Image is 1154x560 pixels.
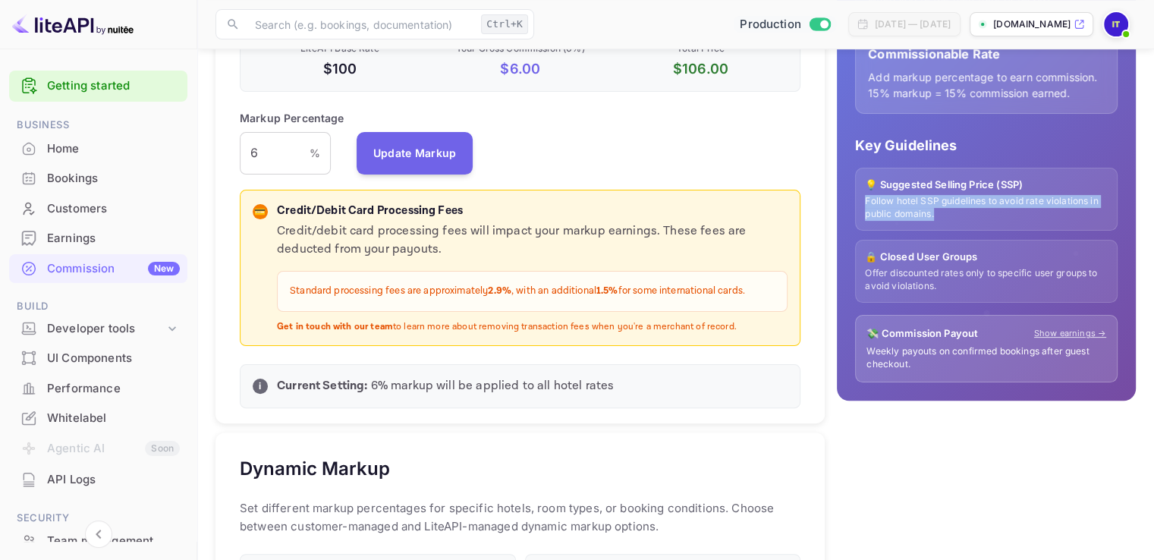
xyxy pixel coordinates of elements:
[277,321,788,334] p: to learn more about removing transaction fees when you're a merchant of record.
[9,224,187,252] a: Earnings
[740,16,801,33] span: Production
[246,9,475,39] input: Search (e.g. bookings, documentation)
[277,321,393,332] strong: Get in touch with our team
[277,203,788,220] p: Credit/Debit Card Processing Fees
[47,200,180,218] div: Customers
[253,58,427,79] p: $100
[9,404,187,433] div: Whitelabel
[47,230,180,247] div: Earnings
[9,527,187,555] a: Team management
[47,380,180,398] div: Performance
[866,345,1106,371] p: Weekly payouts on confirmed bookings after guest checkout.
[865,195,1108,221] p: Follow hotel SSP guidelines to avoid rate violations in public domains.
[277,222,788,259] p: Credit/debit card processing fees will impact your markup earnings. These fees are deducted from ...
[865,178,1108,193] p: 💡 Suggested Selling Price (SSP)
[277,378,367,394] strong: Current Setting:
[1034,327,1106,340] a: Show earnings →
[9,465,187,495] div: API Logs
[9,374,187,404] div: Performance
[734,16,836,33] div: Switch to Sandbox mode
[47,410,180,427] div: Whitelabel
[12,12,134,36] img: LiteAPI logo
[9,134,187,162] a: Home
[9,194,187,222] a: Customers
[357,132,473,175] button: Update Markup
[9,194,187,224] div: Customers
[9,404,187,432] a: Whitelabel
[240,132,310,175] input: 0
[9,510,187,527] span: Security
[9,117,187,134] span: Business
[868,45,1105,63] p: Commissionable Rate
[47,170,180,187] div: Bookings
[865,250,1108,265] p: 🔒 Closed User Groups
[9,254,187,282] a: CommissionNew
[47,140,180,158] div: Home
[254,205,266,219] p: 💳
[9,164,187,192] a: Bookings
[85,521,112,548] button: Collapse navigation
[310,145,320,161] p: %
[9,134,187,164] div: Home
[9,164,187,193] div: Bookings
[9,71,187,102] div: Getting started
[240,499,800,536] p: Set different markup percentages for specific hotels, room types, or booking conditions. Choose b...
[240,110,344,126] p: Markup Percentage
[240,457,390,481] h5: Dynamic Markup
[47,260,180,278] div: Commission
[9,254,187,284] div: CommissionNew
[47,471,180,489] div: API Logs
[866,326,978,341] p: 💸 Commission Payout
[875,17,951,31] div: [DATE] — [DATE]
[9,374,187,402] a: Performance
[433,58,608,79] p: $ 6.00
[9,298,187,315] span: Build
[47,77,180,95] a: Getting started
[47,350,180,367] div: UI Components
[290,284,775,299] p: Standard processing fees are approximately , with an additional for some international cards.
[488,285,511,297] strong: 2.9%
[855,135,1118,156] p: Key Guidelines
[9,224,187,253] div: Earnings
[47,320,165,338] div: Developer tools
[865,267,1108,293] p: Offer discounted rates only to specific user groups to avoid violations.
[9,316,187,342] div: Developer tools
[259,379,261,393] p: i
[1104,12,1128,36] img: IMKAN TOURS
[148,262,180,275] div: New
[47,533,180,550] div: Team management
[868,69,1105,101] p: Add markup percentage to earn commission. 15% markup = 15% commission earned.
[993,17,1071,31] p: [DOMAIN_NAME]
[596,285,618,297] strong: 1.5%
[9,344,187,373] div: UI Components
[9,344,187,372] a: UI Components
[9,465,187,493] a: API Logs
[277,377,788,395] p: 6 % markup will be applied to all hotel rates
[614,58,788,79] p: $ 106.00
[481,14,528,34] div: Ctrl+K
